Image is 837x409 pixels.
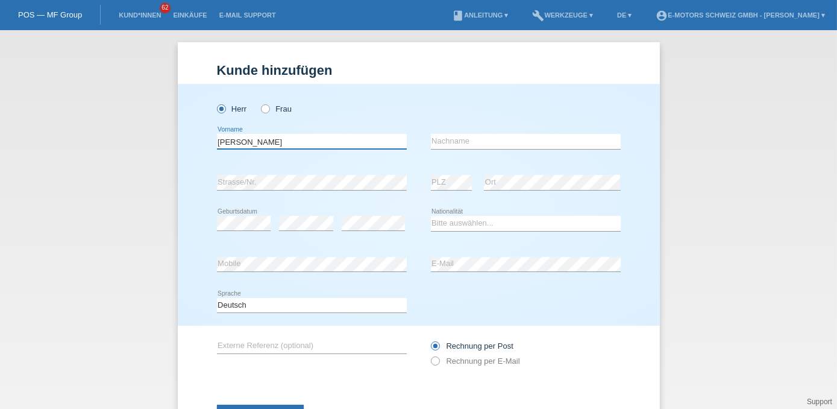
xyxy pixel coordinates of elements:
[452,10,464,22] i: book
[217,104,247,113] label: Herr
[217,104,225,112] input: Herr
[656,10,668,22] i: account_circle
[113,11,167,19] a: Kund*innen
[807,398,832,406] a: Support
[217,63,621,78] h1: Kunde hinzufügen
[160,3,171,13] span: 62
[532,10,544,22] i: build
[431,341,439,357] input: Rechnung per Post
[261,104,292,113] label: Frau
[431,357,520,366] label: Rechnung per E-Mail
[431,341,513,350] label: Rechnung per Post
[18,10,82,19] a: POS — MF Group
[167,11,213,19] a: Einkäufe
[213,11,282,19] a: E-Mail Support
[650,11,831,19] a: account_circleE-Motors Schweiz GmbH - [PERSON_NAME] ▾
[446,11,514,19] a: bookAnleitung ▾
[431,357,439,372] input: Rechnung per E-Mail
[526,11,599,19] a: buildWerkzeuge ▾
[261,104,269,112] input: Frau
[611,11,638,19] a: DE ▾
